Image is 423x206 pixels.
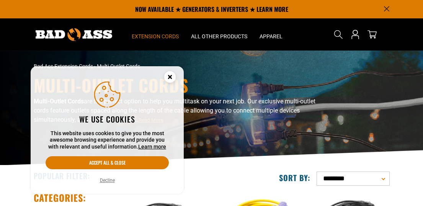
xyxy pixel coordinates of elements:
[253,18,289,51] summary: Apparel
[332,28,345,41] summary: Search
[34,62,267,70] nav: breadcrumbs
[132,33,179,40] span: Extension Cords
[260,33,283,40] span: Apparel
[138,144,166,150] a: Learn more
[191,33,247,40] span: All Other Products
[46,130,169,150] p: This website uses cookies to give you the most awesome browsing experience and provide you with r...
[46,114,169,124] h2: We use cookies
[34,63,93,69] a: Bad Ass Extension Cords
[126,18,185,51] summary: Extension Cords
[279,173,310,183] label: Sort by:
[97,63,140,69] span: Multi-Outlet Cords
[36,28,112,41] img: Bad Ass Extension Cords
[98,177,117,184] button: Decline
[46,156,169,169] button: Accept all & close
[31,66,184,194] aside: Cookie Consent
[185,18,253,51] summary: All Other Products
[94,63,96,69] span: ›
[34,192,87,204] h2: Categories:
